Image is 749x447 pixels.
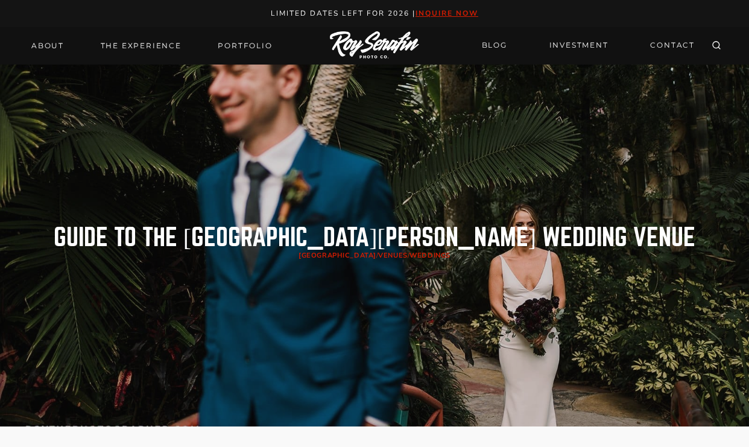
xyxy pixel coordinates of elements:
a: Weddings [409,251,450,260]
a: Venues [378,251,407,260]
nav: Secondary Navigation [475,35,702,56]
button: View Search Form [708,37,725,54]
a: [GEOGRAPHIC_DATA] [299,251,376,260]
span: / / [299,251,450,260]
p: Limited Dates LEft for 2026 | [13,7,736,20]
a: THE EXPERIENCE [93,37,189,54]
img: Logo of Roy Serafin Photo Co., featuring stylized text in white on a light background, representi... [330,31,419,60]
nav: Primary Navigation [24,37,280,54]
a: inquire now [416,8,478,18]
a: About [24,37,71,54]
h1: Guide to the [GEOGRAPHIC_DATA][PERSON_NAME] Wedding Venue [54,226,695,250]
a: CONTACT [643,35,702,56]
a: BLOG [475,35,514,56]
a: INVESTMENT [542,35,616,56]
a: Portfolio [210,37,279,54]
